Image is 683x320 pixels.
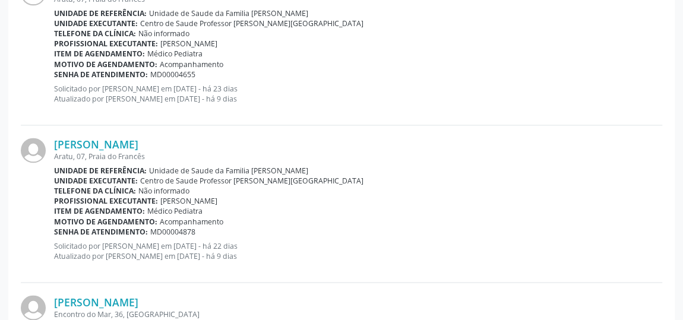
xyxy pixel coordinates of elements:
[54,186,136,196] b: Telefone da clínica:
[138,186,189,196] span: Não informado
[54,84,662,104] p: Solicitado por [PERSON_NAME] em [DATE] - há 23 dias Atualizado por [PERSON_NAME] em [DATE] - há 9...
[54,138,138,151] a: [PERSON_NAME]
[54,59,157,69] b: Motivo de agendamento:
[54,176,138,186] b: Unidade executante:
[140,176,363,186] span: Centro de Saude Professor [PERSON_NAME][GEOGRAPHIC_DATA]
[54,295,138,308] a: [PERSON_NAME]
[54,206,145,216] b: Item de agendamento:
[150,227,195,237] span: MD00004878
[150,69,195,80] span: MD00004655
[160,59,223,69] span: Acompanhamento
[54,241,662,261] p: Solicitado por [PERSON_NAME] em [DATE] - há 22 dias Atualizado por [PERSON_NAME] em [DATE] - há 9...
[54,8,147,18] b: Unidade de referência:
[54,217,157,227] b: Motivo de agendamento:
[54,309,662,319] div: Encontro do Mar, 36, [GEOGRAPHIC_DATA]
[147,206,203,216] span: Médico Pediatra
[54,49,145,59] b: Item de agendamento:
[54,151,662,161] div: Aratu, 07, Praia do Francês
[54,28,136,39] b: Telefone da clínica:
[149,8,308,18] span: Unidade de Saude da Familia [PERSON_NAME]
[54,196,158,206] b: Profissional executante:
[54,39,158,49] b: Profissional executante:
[54,227,148,237] b: Senha de atendimento:
[160,196,217,206] span: [PERSON_NAME]
[54,166,147,176] b: Unidade de referência:
[160,217,223,227] span: Acompanhamento
[21,138,46,163] img: img
[147,49,203,59] span: Médico Pediatra
[140,18,363,28] span: Centro de Saude Professor [PERSON_NAME][GEOGRAPHIC_DATA]
[54,69,148,80] b: Senha de atendimento:
[149,166,308,176] span: Unidade de Saude da Familia [PERSON_NAME]
[54,18,138,28] b: Unidade executante:
[138,28,189,39] span: Não informado
[160,39,217,49] span: [PERSON_NAME]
